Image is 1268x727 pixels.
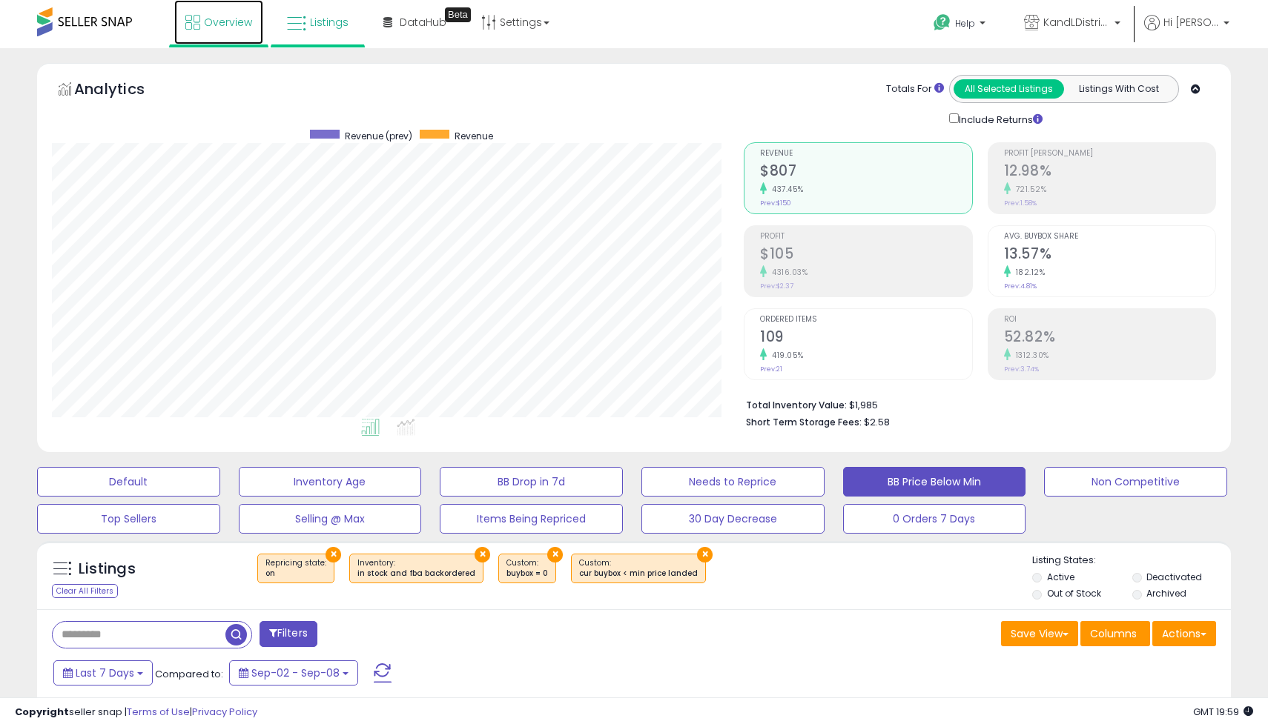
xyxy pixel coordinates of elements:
[938,110,1060,127] div: Include Returns
[400,15,446,30] span: DataHub
[74,79,174,103] h5: Analytics
[239,467,422,497] button: Inventory Age
[1047,571,1074,583] label: Active
[1146,571,1202,583] label: Deactivated
[1004,233,1215,241] span: Avg. Buybox Share
[15,706,257,720] div: seller snap | |
[1004,199,1037,208] small: Prev: 1.58%
[760,365,782,374] small: Prev: 21
[326,547,341,562] button: ×
[933,13,951,32] i: Get Help
[579,568,698,579] div: cur buybox < min price landed
[1032,554,1230,568] p: Listing States:
[886,82,944,96] div: Totals For
[760,199,791,208] small: Prev: $150
[1043,15,1110,30] span: KandLDistribution LLC
[1044,467,1227,497] button: Non Competitive
[1004,365,1039,374] small: Prev: 3.74%
[746,395,1205,413] li: $1,985
[760,233,971,241] span: Profit
[697,547,713,562] button: ×
[1011,350,1049,361] small: 1312.30%
[864,415,890,429] span: $2.58
[641,504,825,534] button: 30 Day Decrease
[1004,316,1215,324] span: ROI
[506,557,548,580] span: Custom:
[1047,587,1101,600] label: Out of Stock
[767,350,804,361] small: 419.05%
[547,547,563,562] button: ×
[954,79,1064,99] button: All Selected Listings
[79,559,136,580] h5: Listings
[455,130,493,142] span: Revenue
[76,665,134,680] span: Last 7 Days
[922,2,1000,48] a: Help
[1163,15,1219,30] span: Hi [PERSON_NAME]
[239,504,422,534] button: Selling @ Max
[1144,15,1229,48] a: Hi [PERSON_NAME]
[440,504,623,534] button: Items Being Repriced
[37,504,220,534] button: Top Sellers
[37,467,220,497] button: Default
[204,15,252,30] span: Overview
[310,15,349,30] span: Listings
[955,17,975,30] span: Help
[506,568,548,579] div: buybox = 0
[445,7,471,22] div: Tooltip anchor
[1004,245,1215,265] h2: 13.57%
[229,660,358,685] button: Sep-02 - Sep-08
[760,162,971,182] h2: $807
[746,416,862,428] b: Short Term Storage Fees:
[265,557,326,580] span: Repricing state :
[475,547,490,562] button: ×
[15,705,69,719] strong: Copyright
[1146,587,1186,600] label: Archived
[52,584,118,598] div: Clear All Filters
[843,504,1026,534] button: 0 Orders 7 Days
[1011,184,1047,195] small: 721.52%
[265,568,326,579] div: on
[127,705,190,719] a: Terms of Use
[1011,267,1046,278] small: 182.12%
[1090,626,1137,641] span: Columns
[760,245,971,265] h2: $105
[1063,79,1174,99] button: Listings With Cost
[260,621,317,647] button: Filters
[251,665,340,680] span: Sep-02 - Sep-08
[1193,705,1253,719] span: 2025-09-16 19:59 GMT
[357,568,475,579] div: in stock and fba backordered
[1001,621,1078,646] button: Save View
[641,467,825,497] button: Needs to Reprice
[1152,621,1216,646] button: Actions
[767,267,808,278] small: 4316.03%
[357,557,475,580] span: Inventory :
[53,660,153,685] button: Last 7 Days
[1080,621,1150,646] button: Columns
[760,282,793,291] small: Prev: $2.37
[760,328,971,348] h2: 109
[767,184,804,195] small: 437.45%
[192,705,257,719] a: Privacy Policy
[843,467,1026,497] button: BB Price Below Min
[746,399,847,411] b: Total Inventory Value:
[760,150,971,158] span: Revenue
[760,316,971,324] span: Ordered Items
[579,557,698,580] span: Custom:
[1004,162,1215,182] h2: 12.98%
[155,667,223,681] span: Compared to:
[1004,150,1215,158] span: Profit [PERSON_NAME]
[440,467,623,497] button: BB Drop in 7d
[345,130,412,142] span: Revenue (prev)
[1004,328,1215,348] h2: 52.82%
[1004,282,1037,291] small: Prev: 4.81%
